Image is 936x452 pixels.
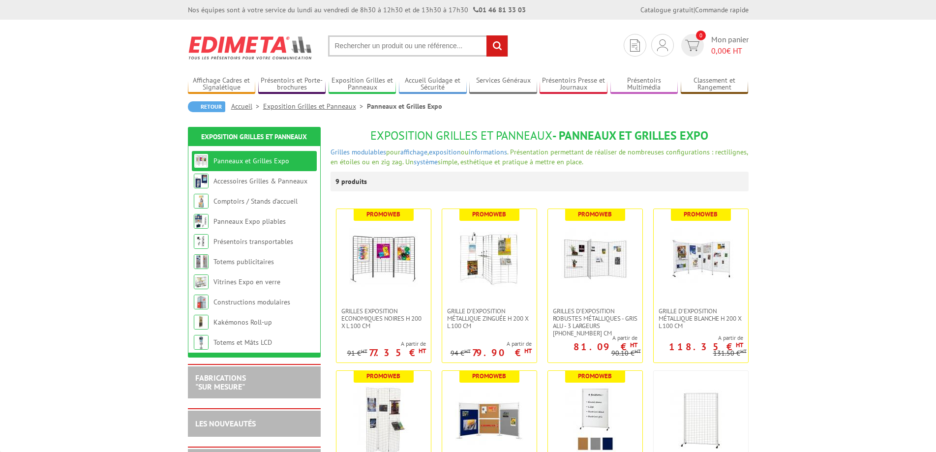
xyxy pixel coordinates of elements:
p: 9 produits [335,172,372,191]
img: Constructions modulaires [194,295,209,309]
img: Grilles Exposition Economiques Noires H 200 x L 100 cm [349,224,418,293]
sup: HT [736,341,743,349]
span: 0 [696,30,706,40]
p: 81.09 € [574,344,637,350]
a: Catalogue gratuit [640,5,694,14]
b: Promoweb [578,210,612,218]
a: système [414,157,438,166]
p: 94 € [451,350,471,357]
span: A partir de [548,334,637,342]
input: Rechercher un produit ou une référence... [328,35,508,57]
a: exposition [429,148,461,156]
div: Nos équipes sont à votre service du lundi au vendredi de 8h30 à 12h30 et de 13h30 à 17h30 [188,5,526,15]
img: Grilles d'exposition robustes métalliques - gris alu - 3 largeurs 70-100-120 cm [561,224,630,293]
span: A partir de [654,334,743,342]
span: pour , ou . Présentation permettant de réaliser de nombreuses configurations : rectilignes, en ét... [331,148,748,166]
img: Kakémonos Roll-up [194,315,209,330]
span: A partir de [347,340,426,348]
span: Exposition Grilles et Panneaux [370,128,552,143]
a: Exposition Grilles et Panneaux [201,132,307,141]
img: Comptoirs / Stands d'accueil [194,194,209,209]
li: Panneaux et Grilles Expo [367,101,442,111]
div: | [640,5,749,15]
a: Accessoires Grilles & Panneaux [213,177,307,185]
img: Panneaux et Grilles Expo [194,153,209,168]
a: Accueil Guidage et Sécurité [399,76,467,92]
a: Vitrines Expo en verre [213,277,280,286]
a: informations [469,148,507,156]
p: 91 € [347,350,367,357]
a: Grilles [331,148,350,156]
a: Exposition Grilles et Panneaux [263,102,367,111]
p: 77.35 € [369,350,426,356]
a: Commande rapide [695,5,749,14]
p: 118.35 € [669,344,743,350]
b: Promoweb [366,210,400,218]
a: FABRICATIONS"Sur Mesure" [195,373,246,392]
b: Promoweb [472,372,506,380]
sup: HT [419,347,426,355]
h1: - Panneaux et Grilles Expo [331,129,749,142]
input: rechercher [486,35,508,57]
span: Grille d'exposition métallique blanche H 200 x L 100 cm [659,307,743,330]
a: Présentoirs et Porte-brochures [258,76,326,92]
span: Grilles d'exposition robustes métalliques - gris alu - 3 largeurs [PHONE_NUMBER] cm [553,307,637,337]
a: Présentoirs transportables [213,237,293,246]
img: Grille d'exposition métallique Zinguée H 200 x L 100 cm [455,224,524,293]
b: Promoweb [684,210,718,218]
a: Grille d'exposition métallique blanche H 200 x L 100 cm [654,307,748,330]
a: Accueil [231,102,263,111]
sup: HT [740,348,747,355]
sup: HT [524,347,532,355]
span: 0,00 [711,46,726,56]
a: Retour [188,101,225,112]
img: devis rapide [630,39,640,52]
img: devis rapide [657,39,668,51]
strong: 01 46 81 33 03 [473,5,526,14]
span: A partir de [451,340,532,348]
sup: HT [361,348,367,355]
a: Totems et Mâts LCD [213,338,272,347]
a: Panneaux et Grilles Expo [213,156,289,165]
a: Présentoirs Presse et Journaux [540,76,607,92]
p: 131.50 € [713,350,747,357]
a: Constructions modulaires [213,298,290,306]
img: Présentoirs transportables [194,234,209,249]
img: Panneaux Expo pliables [194,214,209,229]
a: Services Généraux [469,76,537,92]
img: Grille d'exposition métallique blanche H 200 x L 100 cm [666,224,735,293]
img: Totems publicitaires [194,254,209,269]
img: Totems et Mâts LCD [194,335,209,350]
a: Totems publicitaires [213,257,274,266]
a: devis rapide 0 Mon panier 0,00€ HT [679,34,749,57]
a: affichage [400,148,427,156]
p: 79.90 € [472,350,532,356]
b: Promoweb [366,372,400,380]
a: Grilles d'exposition robustes métalliques - gris alu - 3 largeurs [PHONE_NUMBER] cm [548,307,642,337]
a: LES NOUVEAUTÉS [195,419,256,428]
sup: HT [630,341,637,349]
span: € HT [711,45,749,57]
a: Comptoirs / Stands d'accueil [213,197,298,206]
sup: HT [464,348,471,355]
span: Mon panier [711,34,749,57]
img: Edimeta [188,30,313,66]
img: Vitrines Expo en verre [194,274,209,289]
a: Grilles Exposition Economiques Noires H 200 x L 100 cm [336,307,431,330]
a: Grille d'exposition métallique Zinguée H 200 x L 100 cm [442,307,537,330]
a: modulables [352,148,386,156]
img: Accessoires Grilles & Panneaux [194,174,209,188]
a: Exposition Grilles et Panneaux [329,76,396,92]
span: Grille d'exposition métallique Zinguée H 200 x L 100 cm [447,307,532,330]
b: Promoweb [472,210,506,218]
b: Promoweb [578,372,612,380]
a: Classement et Rangement [681,76,749,92]
a: Affichage Cadres et Signalétique [188,76,256,92]
a: Panneaux Expo pliables [213,217,286,226]
p: 90.10 € [611,350,641,357]
span: Grilles Exposition Economiques Noires H 200 x L 100 cm [341,307,426,330]
img: devis rapide [685,40,699,51]
sup: HT [634,348,641,355]
a: Kakémonos Roll-up [213,318,272,327]
a: Présentoirs Multimédia [610,76,678,92]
